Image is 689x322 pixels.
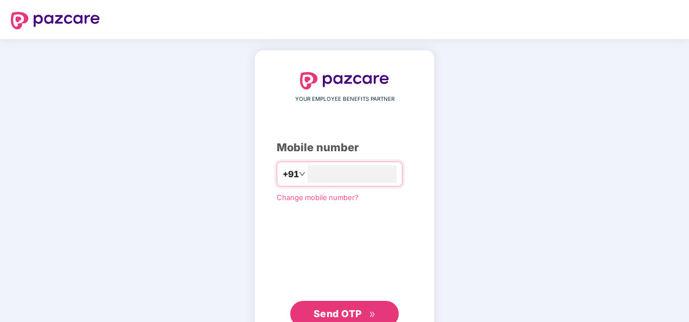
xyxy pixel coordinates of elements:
a: Change mobile number? [277,193,359,202]
img: logo [300,72,389,89]
span: Send OTP [314,308,362,319]
span: double-right [369,311,376,318]
span: down [299,171,305,177]
span: +91 [283,168,299,181]
div: Mobile number [277,139,412,156]
img: logo [11,12,100,29]
span: YOUR EMPLOYEE BENEFITS PARTNER [295,95,394,104]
